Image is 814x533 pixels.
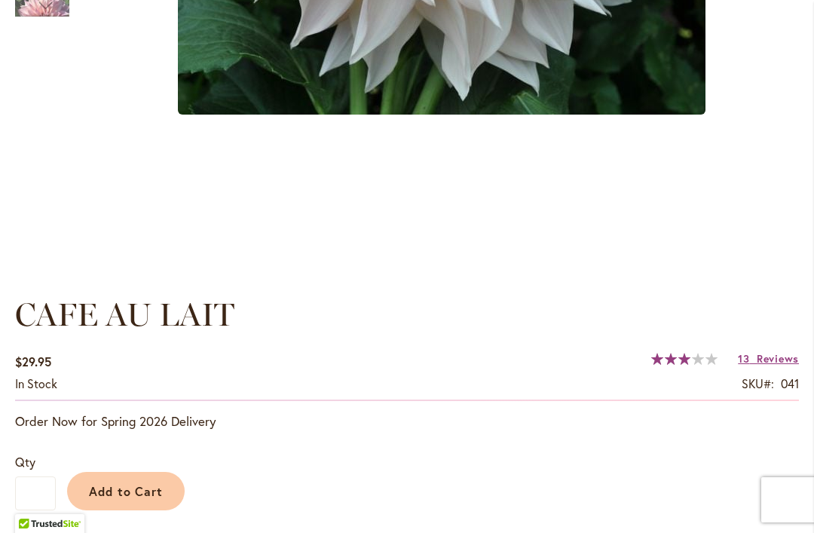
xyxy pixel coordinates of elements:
div: Availability [15,375,57,393]
button: Add to Cart [67,472,185,510]
span: Qty [15,454,35,470]
span: $29.95 [15,354,51,369]
span: Reviews [757,351,799,366]
span: CAFE AU LAIT [15,296,234,334]
span: 13 [738,351,749,366]
span: Add to Cart [89,483,164,499]
strong: SKU [742,375,774,391]
div: 041 [781,375,799,393]
iframe: Launch Accessibility Center [11,479,54,522]
p: Order Now for Spring 2026 Delivery [15,412,799,430]
a: 13 Reviews [738,351,799,366]
div: 60% [651,353,718,365]
span: In stock [15,375,57,391]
